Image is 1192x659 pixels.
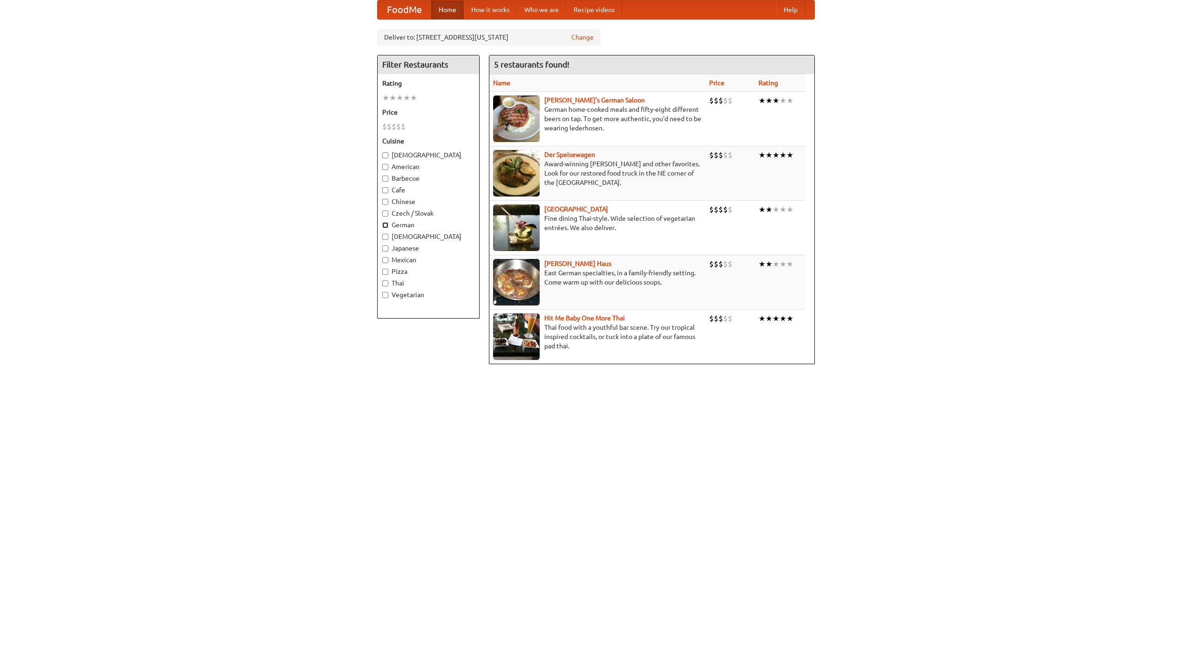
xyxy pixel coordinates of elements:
li: $ [714,313,718,324]
li: ★ [396,93,403,103]
li: $ [709,150,714,160]
a: Who we are [517,0,566,19]
li: ★ [779,95,786,106]
label: Vegetarian [382,290,474,299]
label: Barbecue [382,174,474,183]
li: ★ [765,313,772,324]
input: Chinese [382,199,388,205]
li: $ [709,313,714,324]
li: $ [728,150,732,160]
input: American [382,164,388,170]
li: ★ [779,204,786,215]
label: Thai [382,279,474,288]
li: $ [718,313,723,324]
li: ★ [410,93,417,103]
li: ★ [389,93,396,103]
li: $ [728,259,732,269]
p: East German specialties, in a family-friendly setting. Come warm up with our delicious soups. [493,268,702,287]
input: Japanese [382,245,388,251]
p: Thai food with a youthful bar scene. Try our tropical inspired cocktails, or tuck into a plate of... [493,323,702,351]
li: $ [723,259,728,269]
li: ★ [786,150,793,160]
li: $ [709,259,714,269]
li: $ [718,150,723,160]
li: $ [723,95,728,106]
a: Hit Me Baby One More Thai [544,314,625,322]
li: $ [728,313,732,324]
img: babythai.jpg [493,313,540,360]
li: ★ [786,313,793,324]
li: $ [718,204,723,215]
a: FoodMe [378,0,431,19]
li: $ [387,122,392,132]
li: $ [718,259,723,269]
label: Czech / Slovak [382,209,474,218]
a: Recipe videos [566,0,622,19]
li: $ [723,150,728,160]
div: Deliver to: [STREET_ADDRESS][US_STATE] [377,29,601,46]
a: [PERSON_NAME] Haus [544,260,611,267]
label: [DEMOGRAPHIC_DATA] [382,150,474,160]
li: $ [718,95,723,106]
input: Vegetarian [382,292,388,298]
li: $ [714,95,718,106]
a: Der Speisewagen [544,151,595,158]
li: ★ [772,259,779,269]
li: ★ [786,259,793,269]
li: ★ [765,204,772,215]
li: $ [714,259,718,269]
input: Cafe [382,187,388,193]
li: ★ [772,313,779,324]
h5: Cuisine [382,136,474,146]
img: speisewagen.jpg [493,150,540,197]
input: Barbecue [382,176,388,182]
li: $ [728,204,732,215]
li: ★ [772,95,779,106]
input: Mexican [382,257,388,263]
a: Change [571,33,594,42]
label: Pizza [382,267,474,276]
a: Price [709,79,725,87]
a: [PERSON_NAME]'s German Saloon [544,96,645,104]
li: ★ [759,150,765,160]
li: ★ [765,150,772,160]
li: ★ [779,313,786,324]
input: [DEMOGRAPHIC_DATA] [382,234,388,240]
li: ★ [765,95,772,106]
input: Czech / Slovak [382,211,388,217]
a: Name [493,79,510,87]
li: $ [723,313,728,324]
li: ★ [772,204,779,215]
li: $ [723,204,728,215]
li: ★ [759,259,765,269]
label: Chinese [382,197,474,206]
label: [DEMOGRAPHIC_DATA] [382,232,474,241]
label: Cafe [382,185,474,195]
img: kohlhaus.jpg [493,259,540,306]
p: Fine dining Thai-style. Wide selection of vegetarian entrées. We also deliver. [493,214,702,232]
img: esthers.jpg [493,95,540,142]
input: Pizza [382,269,388,275]
li: $ [396,122,401,132]
li: ★ [403,93,410,103]
h5: Price [382,108,474,117]
a: Help [776,0,805,19]
li: $ [392,122,396,132]
a: Rating [759,79,778,87]
input: [DEMOGRAPHIC_DATA] [382,152,388,158]
li: ★ [759,204,765,215]
li: ★ [772,150,779,160]
li: ★ [765,259,772,269]
li: $ [728,95,732,106]
img: satay.jpg [493,204,540,251]
li: $ [714,204,718,215]
h5: Rating [382,79,474,88]
a: [GEOGRAPHIC_DATA] [544,205,608,213]
li: ★ [759,313,765,324]
input: German [382,222,388,228]
li: $ [382,122,387,132]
